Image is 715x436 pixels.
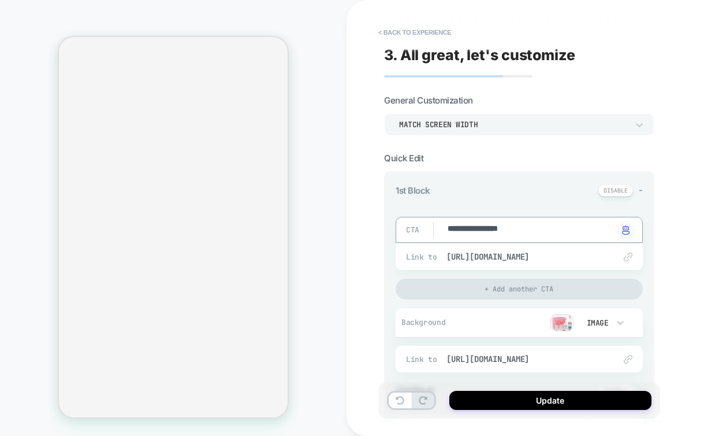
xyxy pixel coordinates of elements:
[384,153,423,164] span: Quick Edit
[446,354,604,364] span: [URL][DOMAIN_NAME]
[639,184,643,195] span: -
[624,253,632,261] img: edit
[624,355,632,364] img: edit
[449,391,651,410] button: Update
[396,279,643,300] div: + Add another CTA
[622,226,630,235] img: edit with ai
[373,23,457,42] button: < Back to experience
[384,95,473,106] span: General Customization
[384,46,575,64] span: 3. All great, let's customize
[406,354,441,364] span: Link to
[399,120,628,130] div: Match Screen Width
[406,225,420,235] span: CTA
[550,314,574,331] img: preview
[584,318,609,328] div: Image
[401,317,459,327] span: Background
[396,185,430,196] span: 1st Block
[446,252,604,262] span: [URL][DOMAIN_NAME]
[406,252,441,262] span: Link to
